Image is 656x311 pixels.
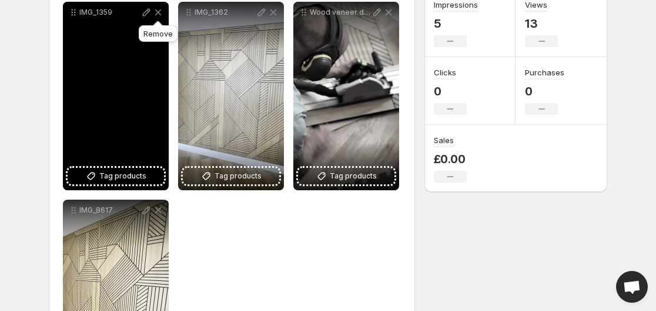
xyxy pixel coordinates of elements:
div: Open chat [616,271,648,303]
div: Wood veneer done the WUDN way So proud of this project it may look effortless but bringing this i... [293,2,399,190]
div: IMG_1359Tag products [63,2,169,190]
span: Tag products [99,170,146,182]
div: IMG_1362Tag products [178,2,284,190]
p: IMG_1359 [79,8,140,17]
p: £0.00 [434,152,467,166]
button: Tag products [183,168,279,184]
p: 0 [525,84,564,98]
button: Tag products [298,168,394,184]
p: IMG_8617 [79,206,140,215]
h3: Purchases [525,67,564,78]
p: IMG_1362 [195,8,256,17]
p: 5 [434,16,478,31]
span: Tag products [330,170,377,182]
p: Wood veneer done the WUDN way So proud of this project it may look effortless but bringing this i... [310,8,371,17]
p: 0 [434,84,467,98]
h3: Clicks [434,67,456,78]
h3: Sales [434,134,454,146]
p: 13 [525,16,558,31]
button: Tag products [68,168,164,184]
span: Tag products [215,170,262,182]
